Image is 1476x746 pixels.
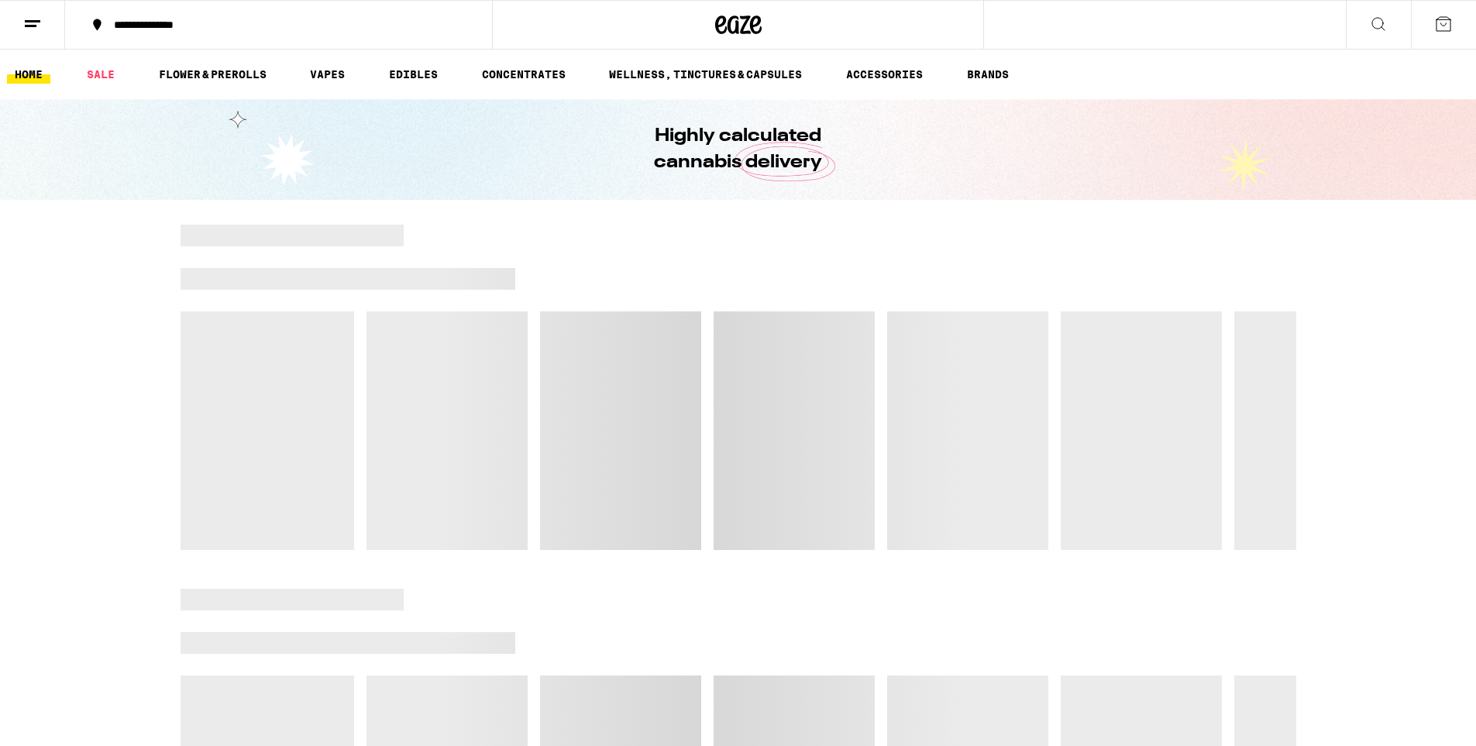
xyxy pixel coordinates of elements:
[838,65,931,84] a: ACCESSORIES
[79,65,122,84] a: SALE
[7,65,50,84] a: HOME
[601,65,810,84] a: WELLNESS, TINCTURES & CAPSULES
[381,65,446,84] a: EDIBLES
[611,123,866,176] h1: Highly calculated cannabis delivery
[959,65,1017,84] button: BRANDS
[151,65,274,84] a: FLOWER & PREROLLS
[474,65,573,84] a: CONCENTRATES
[302,65,353,84] a: VAPES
